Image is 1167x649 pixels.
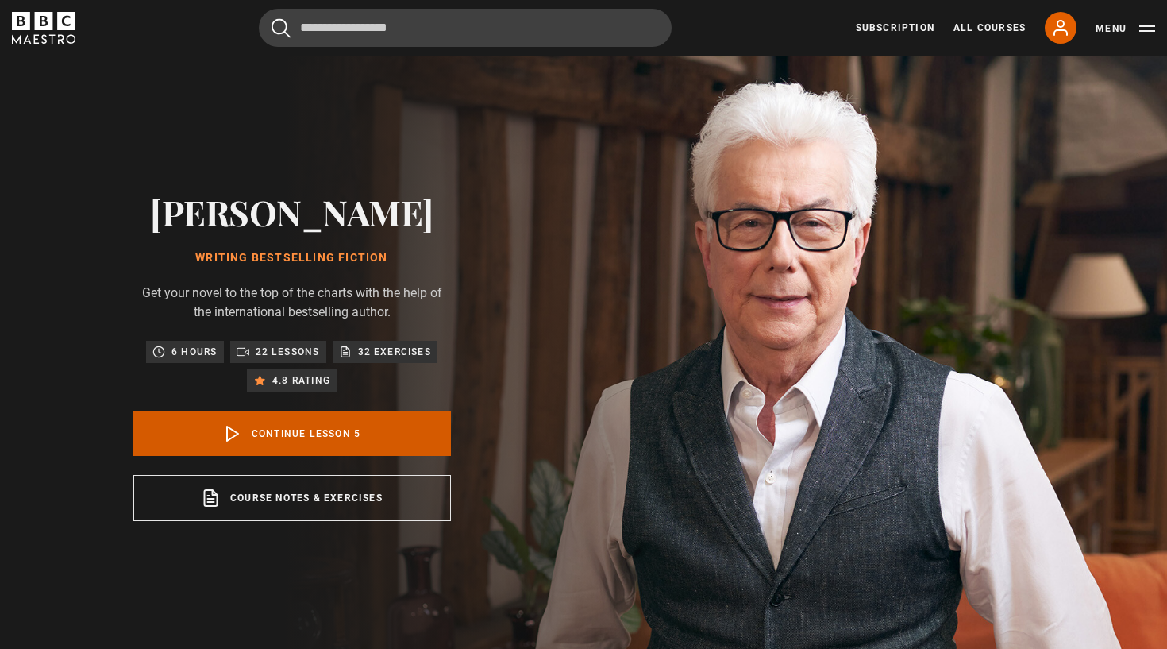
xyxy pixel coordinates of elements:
p: 6 hours [171,344,217,360]
h1: Writing Bestselling Fiction [133,252,451,265]
p: 32 exercises [358,344,431,360]
p: Get your novel to the top of the charts with the help of the international bestselling author. [133,284,451,322]
input: Search [259,9,672,47]
a: All Courses [953,21,1026,35]
h2: [PERSON_NAME] [133,191,451,232]
svg: BBC Maestro [12,12,75,44]
p: 22 lessons [256,344,320,360]
button: Submit the search query [272,18,291,38]
p: 4.8 rating [272,373,330,388]
a: Continue lesson 5 [133,411,451,456]
a: Subscription [856,21,934,35]
button: Toggle navigation [1096,21,1155,37]
a: Course notes & exercises [133,475,451,521]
